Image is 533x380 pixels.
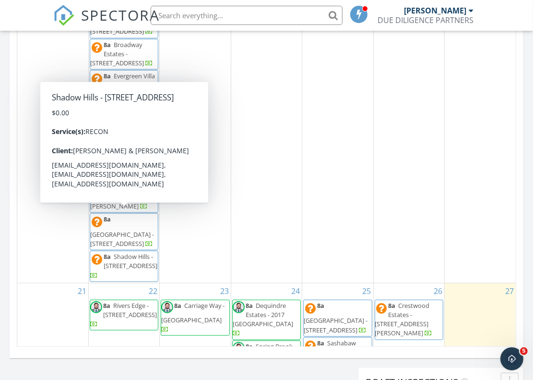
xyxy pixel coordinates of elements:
[503,283,516,299] a: Go to September 27, 2025
[90,127,151,164] span: [GEOGRAPHIC_DATA][US_STATE][STREET_ADDRESS][US_STATE]
[520,347,528,355] span: 5
[90,111,158,166] a: 8a [GEOGRAPHIC_DATA][US_STATE][STREET_ADDRESS][US_STATE]
[404,6,466,15] div: [PERSON_NAME]
[303,300,372,337] a: 8a [GEOGRAPHIC_DATA] - [STREET_ADDRESS]
[317,339,324,347] span: 8a
[233,342,245,354] img: 1516898916068.jpg
[304,339,369,366] a: 8a Sashabaw [PERSON_NAME] - [STREET_ADDRESS]
[378,15,474,25] div: DUE DILIGENCE PARTNERS
[90,230,154,248] span: [GEOGRAPHIC_DATA] - [STREET_ADDRESS]
[90,251,158,282] a: 8a Shadow Hills - [STREET_ADDRESS]
[246,342,253,351] span: 8a
[90,72,155,108] a: 8a Evergreen Villa - [STREET_ADDRESS][PERSON_NAME]
[90,168,154,210] a: 8a [GEOGRAPHIC_DATA] - [STREET_ADDRESS][PERSON_NAME]
[304,316,367,334] span: [GEOGRAPHIC_DATA] - [STREET_ADDRESS]
[90,301,157,328] a: 8a Rivers Edge - [STREET_ADDRESS]
[303,337,372,368] a: 8a Sashabaw [PERSON_NAME] - [STREET_ADDRESS]
[90,72,155,108] span: Evergreen Villa - [STREET_ADDRESS][PERSON_NAME]
[90,300,158,331] a: 8a Rivers Edge - [STREET_ADDRESS]
[246,301,253,310] span: 8a
[53,13,160,33] a: SPECTORA
[233,342,293,379] span: Spring Brook Estates - [STREET_ADDRESS][PERSON_NAME]
[104,72,111,80] span: 8a
[304,339,369,366] span: Sashabaw [PERSON_NAME] - [STREET_ADDRESS]
[233,301,245,313] img: 1516898916068.jpg
[90,70,158,110] a: 8a Evergreen Villa - [STREET_ADDRESS][PERSON_NAME]
[375,300,443,340] a: 8a Crestwood Estates - [STREET_ADDRESS][PERSON_NAME]
[161,300,229,336] a: 8a Carriage Way - [GEOGRAPHIC_DATA]
[161,301,225,333] a: 8a Carriage Way - [GEOGRAPHIC_DATA]
[500,347,523,370] iframe: Intercom live chat
[233,301,293,338] a: 8a Dequindre Estates - 2017 [GEOGRAPHIC_DATA]
[174,301,181,310] span: 8a
[432,283,444,299] a: Go to September 26, 2025
[233,301,293,328] span: Dequindre Estates - 2017 [GEOGRAPHIC_DATA]
[289,283,302,299] a: Go to September 24, 2025
[361,283,373,299] a: Go to September 25, 2025
[233,342,293,379] a: 8a Spring Brook Estates - [STREET_ADDRESS][PERSON_NAME]
[375,301,433,338] a: 8a Crestwood Estates - [STREET_ADDRESS][PERSON_NAME]
[103,301,110,310] span: 8a
[232,300,301,340] a: 8a Dequindre Estates - 2017 [GEOGRAPHIC_DATA]
[76,283,88,299] a: Go to September 21, 2025
[151,6,343,25] input: Search everything...
[104,215,111,223] span: 8a
[90,252,157,279] a: 8a Shadow Hills - [STREET_ADDRESS]
[90,215,154,248] a: 8a [GEOGRAPHIC_DATA] - [STREET_ADDRESS]
[90,301,102,313] img: 1516898916068.jpg
[161,301,225,324] span: Carriage Way - [GEOGRAPHIC_DATA]
[103,301,157,319] span: Rivers Edge - [STREET_ADDRESS]
[104,112,111,121] span: 8a
[90,184,154,210] span: [GEOGRAPHIC_DATA] - [STREET_ADDRESS][PERSON_NAME]
[161,301,173,313] img: 1516898916068.jpg
[81,5,160,25] span: SPECTORA
[104,168,111,177] span: 8a
[104,252,157,270] span: Shadow Hills - [STREET_ADDRESS]
[147,283,159,299] a: Go to September 22, 2025
[218,283,231,299] a: Go to September 23, 2025
[104,40,111,49] span: 8a
[375,301,430,338] span: Crestwood Estates - [STREET_ADDRESS][PERSON_NAME]
[304,301,367,334] a: 8a [GEOGRAPHIC_DATA] - [STREET_ADDRESS]
[90,213,158,250] a: 8a [GEOGRAPHIC_DATA] - [STREET_ADDRESS]
[90,167,158,213] a: 8a [GEOGRAPHIC_DATA] - [STREET_ADDRESS][PERSON_NAME]
[90,112,151,164] a: 8a [GEOGRAPHIC_DATA][US_STATE][STREET_ADDRESS][US_STATE]
[317,301,324,310] span: 8a
[90,39,158,70] a: 8a Broadway Estates - [STREET_ADDRESS]
[104,252,111,261] span: 8a
[53,5,74,26] img: The Best Home Inspection Software - Spectora
[90,40,144,67] span: Broadway Estates - [STREET_ADDRESS]
[389,301,396,310] span: 8a
[90,40,153,67] a: 8a Broadway Estates - [STREET_ADDRESS]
